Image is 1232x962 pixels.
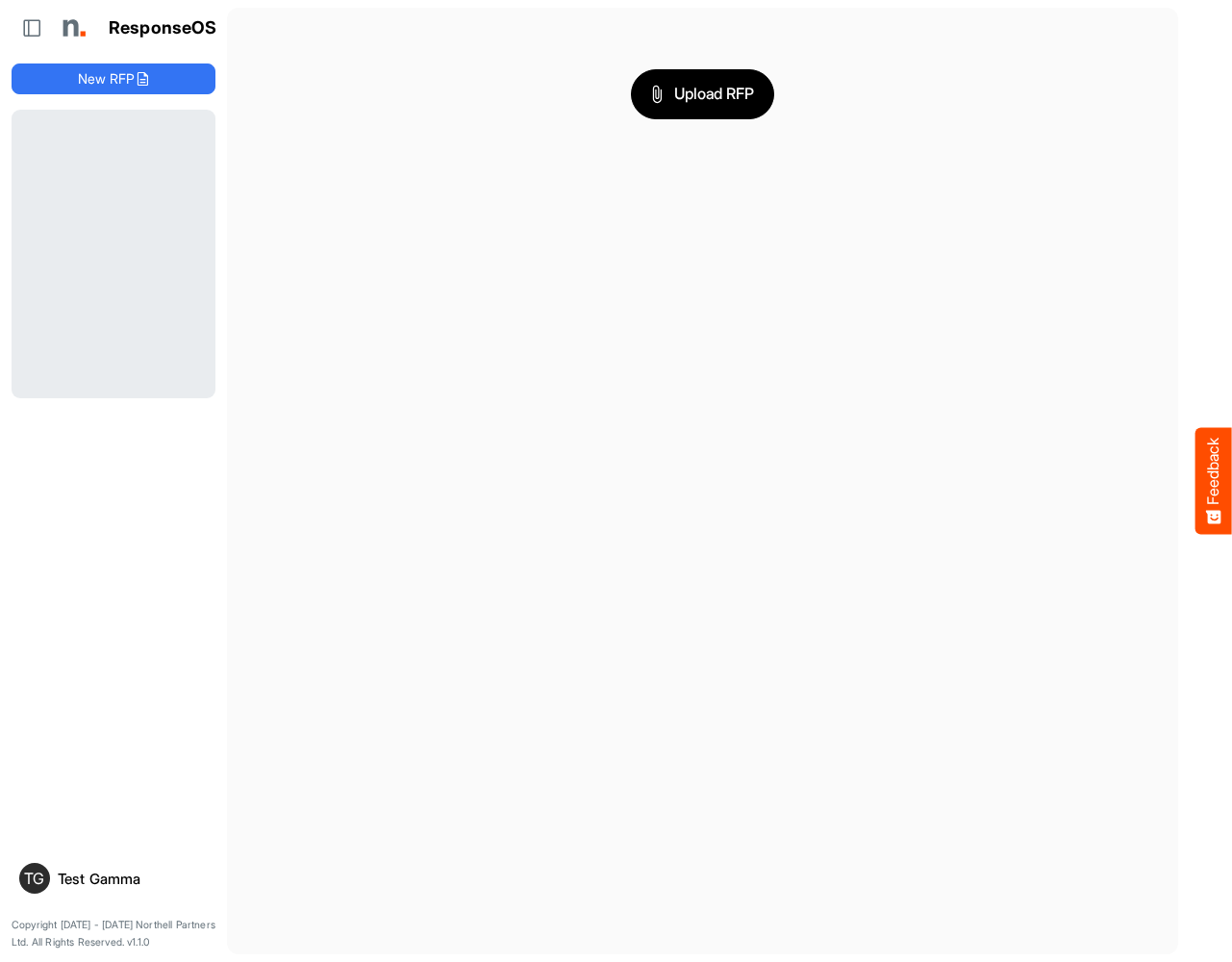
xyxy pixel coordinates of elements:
[58,872,208,886] div: Test Gamma
[1195,428,1232,535] button: Feedback
[24,871,44,886] span: TG
[12,63,215,94] button: New RFP
[631,69,775,119] button: Upload RFP
[12,917,215,950] p: Copyright [DATE] - [DATE] Northell Partners Ltd. All Rights Reserved. v1.1.0
[53,9,91,47] img: Northell
[12,110,215,398] div: Loading...
[109,18,217,38] h1: ResponseOS
[651,82,755,107] span: Upload RFP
